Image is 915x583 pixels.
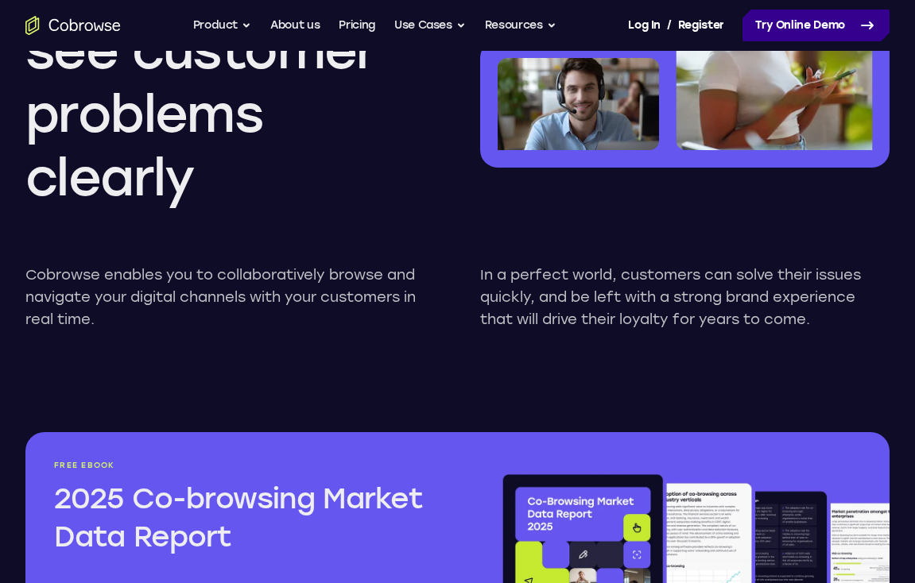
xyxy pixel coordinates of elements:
[498,58,659,150] img: An agent wearing a headset
[25,16,121,35] a: Go to the home page
[54,461,442,470] p: Free ebook
[742,10,890,41] a: Try Online Demo
[480,264,890,330] p: In a perfect world, customers can solve their issues quickly, and be left with a strong brand exp...
[485,10,556,41] button: Resources
[394,10,466,41] button: Use Cases
[270,10,320,41] a: About us
[667,16,672,35] span: /
[25,264,436,330] p: Cobrowse enables you to collaboratively browse and navigate your digital channels with your custo...
[339,10,375,41] a: Pricing
[193,10,252,41] button: Product
[678,10,724,41] a: Register
[628,10,660,41] a: Log In
[54,480,442,556] h2: 2025 Co-browsing Market Data Report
